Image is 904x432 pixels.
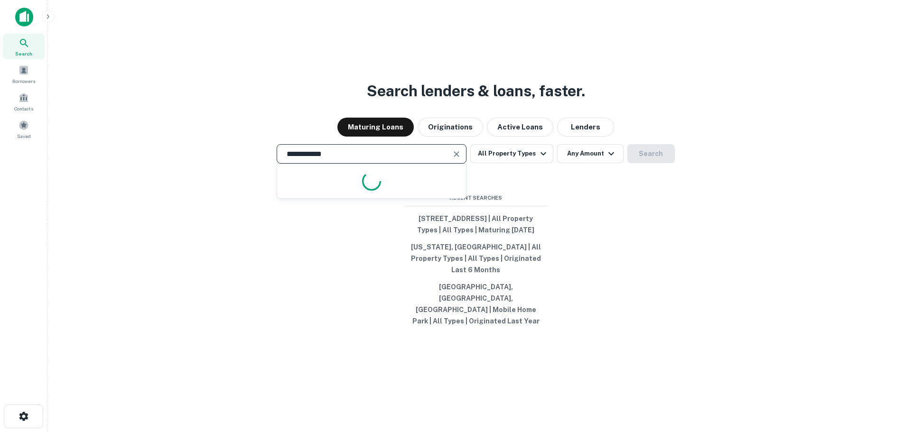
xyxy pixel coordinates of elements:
[337,118,414,137] button: Maturing Loans
[17,132,31,140] span: Saved
[487,118,553,137] button: Active Loans
[3,89,45,114] a: Contacts
[15,8,33,27] img: capitalize-icon.png
[405,278,547,330] button: [GEOGRAPHIC_DATA], [GEOGRAPHIC_DATA], [GEOGRAPHIC_DATA] | Mobile Home Park | All Types | Originat...
[405,194,547,202] span: Recent Searches
[857,356,904,402] iframe: Chat Widget
[450,147,463,161] button: Clear
[15,50,32,57] span: Search
[418,118,483,137] button: Originations
[367,80,585,102] h3: Search lenders & loans, faster.
[3,61,45,87] a: Borrowers
[3,116,45,142] a: Saved
[405,239,547,278] button: [US_STATE], [GEOGRAPHIC_DATA] | All Property Types | All Types | Originated Last 6 Months
[470,144,553,163] button: All Property Types
[557,118,614,137] button: Lenders
[557,144,624,163] button: Any Amount
[14,105,33,112] span: Contacts
[3,34,45,59] a: Search
[12,77,35,85] span: Borrowers
[405,210,547,239] button: [STREET_ADDRESS] | All Property Types | All Types | Maturing [DATE]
